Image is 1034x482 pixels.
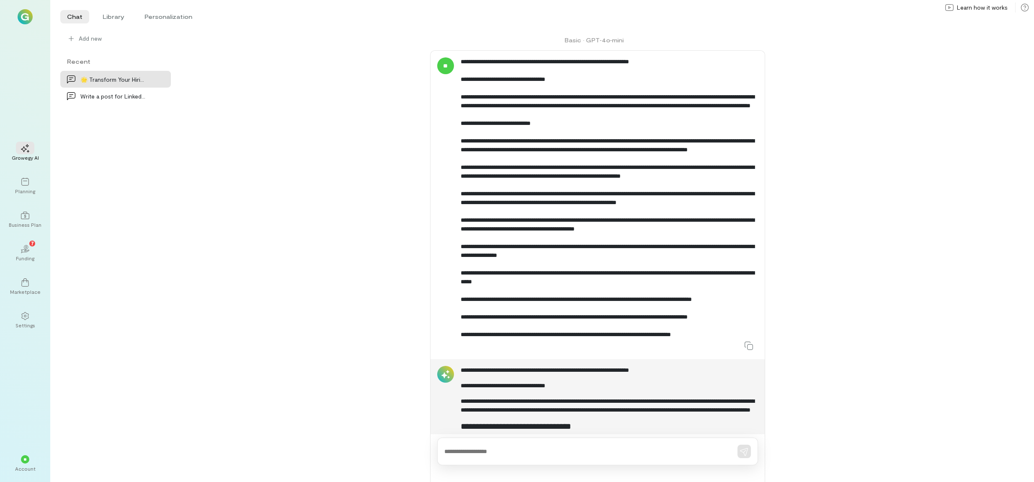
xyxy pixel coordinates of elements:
a: Business Plan [10,205,40,235]
a: Marketplace [10,272,40,302]
div: Settings [15,322,35,329]
div: Account [15,465,36,472]
a: Settings [10,305,40,335]
div: Funding [16,255,34,262]
a: Growegy AI [10,137,40,168]
div: 🌟 Transform Your Hiring Strategy with Recruitmen… [80,75,146,84]
div: Planning [15,188,35,194]
li: Personalization [138,10,199,23]
div: Write a post for LinkedIn to generate interest in… [80,92,146,101]
span: Learn how it works [957,3,1008,12]
div: Marketplace [10,288,41,295]
li: Library [96,10,131,23]
li: Chat [60,10,89,23]
a: Planning [10,171,40,201]
div: Recent [60,57,171,66]
span: Add new [79,34,164,43]
span: 7 [31,239,34,247]
div: Business Plan [9,221,41,228]
div: Growegy AI [12,154,39,161]
a: Funding [10,238,40,268]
